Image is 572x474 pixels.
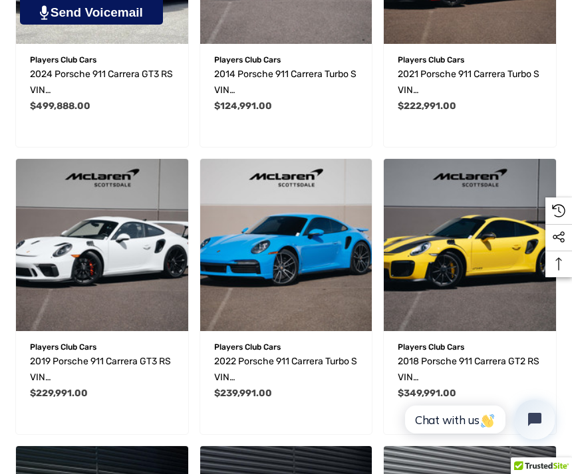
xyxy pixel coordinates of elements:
a: 2018 Porsche 911 Carrera GT2 RS VIN WP0AE2A92JS185978,$349,991.00 [384,159,556,331]
p: Players Club Cars [214,51,358,68]
p: Players Club Cars [398,51,542,68]
a: 2019 Porsche 911 Carrera GT3 RS VIN WP0AF2A92KS164899,$229,991.00 [16,159,188,331]
span: $239,991.00 [214,388,272,399]
p: Players Club Cars [398,338,542,356]
a: 2022 Porsche 911 Carrera Turbo S VIN WP0AD2A99NS254190,$239,991.00 [214,354,358,386]
span: 2024 Porsche 911 Carrera GT3 RS VIN [US_VEHICLE_IDENTIFICATION_NUMBER] [30,68,173,128]
a: 2018 Porsche 911 Carrera GT2 RS VIN WP0AE2A92JS185978,$349,991.00 [398,354,542,386]
img: 2022 Porsche 911 Carrera Turbo S VIN WP0AD2A99NS254190 [200,159,372,331]
span: $124,991.00 [214,100,272,112]
iframe: Tidio Chat [390,388,566,451]
span: $349,991.00 [398,388,456,399]
span: 2021 Porsche 911 Carrera Turbo S VIN [US_VEHICLE_IDENTIFICATION_NUMBER] [398,68,540,128]
img: For Sale: 2019 Porsche 911 Carrera GT3 RS VIN WP0AF2A92KS164899 [16,159,188,331]
p: Players Club Cars [214,338,358,356]
p: Players Club Cars [30,51,174,68]
span: 2014 Porsche 911 Carrera Turbo S VIN [US_VEHICLE_IDENTIFICATION_NUMBER] [214,68,357,128]
span: 2018 Porsche 911 Carrera GT2 RS VIN [US_VEHICLE_IDENTIFICATION_NUMBER] [398,356,540,415]
svg: Recently Viewed [552,204,565,217]
svg: Social Media [552,231,565,244]
span: 2022 Porsche 911 Carrera Turbo S VIN [US_VEHICLE_IDENTIFICATION_NUMBER] [214,356,357,415]
span: 2019 Porsche 911 Carrera GT3 RS VIN [US_VEHICLE_IDENTIFICATION_NUMBER] [30,356,172,415]
a: 2022 Porsche 911 Carrera Turbo S VIN WP0AD2A99NS254190,$239,991.00 [200,159,372,331]
span: $222,991.00 [398,100,456,112]
p: Players Club Cars [30,338,174,356]
a: 2014 Porsche 911 Carrera Turbo S VIN WP0AD2A9XES167625,$124,991.00 [214,66,358,98]
img: 2018 Porsche 911 Carrera GT2 RS VIN WP0AE2A92JS185978 [384,159,556,331]
span: $229,991.00 [30,388,88,399]
svg: Top [545,257,572,271]
a: 2024 Porsche 911 Carrera GT3 RS VIN WP0AF2A90RS272464,$499,888.00 [30,66,174,98]
span: $499,888.00 [30,100,90,112]
a: 2021 Porsche 911 Carrera Turbo S VIN WP0AD2A95MS257215,$222,991.00 [398,66,542,98]
a: 2019 Porsche 911 Carrera GT3 RS VIN WP0AF2A92KS164899,$229,991.00 [30,354,174,386]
